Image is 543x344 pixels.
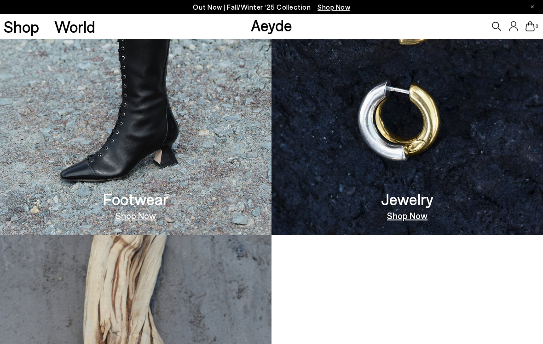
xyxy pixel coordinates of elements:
[318,3,350,11] span: Navigate to /collections/new-in
[116,211,156,220] a: Shop Now
[103,191,168,207] h3: Footwear
[381,191,433,207] h3: Jewelry
[535,24,539,29] span: 0
[387,211,427,220] a: Shop Now
[54,18,95,35] a: World
[193,1,350,13] p: Out Now | Fall/Winter ‘25 Collection
[4,18,39,35] a: Shop
[251,15,292,35] a: Aeyde
[526,21,535,31] a: 0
